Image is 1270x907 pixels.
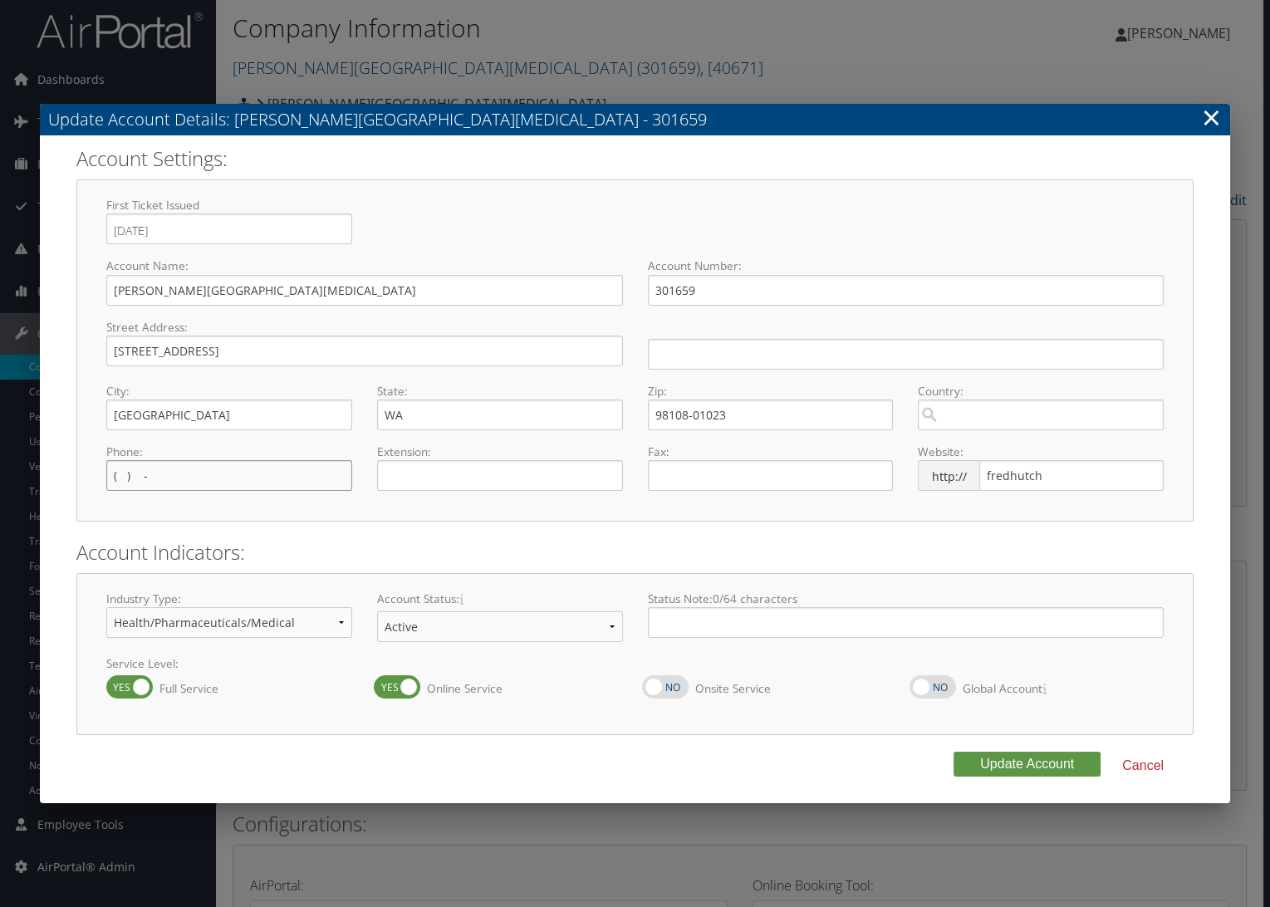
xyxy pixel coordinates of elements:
[40,104,1230,135] h3: Update Account Details: [PERSON_NAME][GEOGRAPHIC_DATA][MEDICAL_DATA] - 301659
[918,460,979,491] span: http://
[918,383,1164,400] label: Country:
[377,591,623,607] label: Account Status:
[377,383,623,400] label: State:
[106,444,352,460] label: Phone:
[153,673,218,704] label: Full Service
[648,383,894,400] label: Zip:
[1109,752,1177,780] button: Cancel
[918,444,1164,460] label: Website:
[648,257,1165,274] label: Account Number:
[106,383,352,400] label: City:
[648,591,1165,607] label: Status Note: 0 /64 characters
[106,319,623,336] label: Street Address:
[106,257,623,274] label: Account Name:
[954,752,1101,777] button: Update Account
[76,538,1194,566] h2: Account Indicators:
[106,591,352,607] label: Industry Type:
[76,145,1194,173] h2: Account Settings:
[648,444,894,460] label: Fax:
[1202,101,1221,134] a: ×
[377,444,623,460] label: Extension:
[956,673,1047,704] label: Global Account
[114,221,241,241] input: YYYY-MM-DD
[689,673,771,704] label: Onsite Service
[106,655,1164,672] label: Service Level:
[106,197,352,213] label: First Ticket Issued
[420,673,503,704] label: Online Service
